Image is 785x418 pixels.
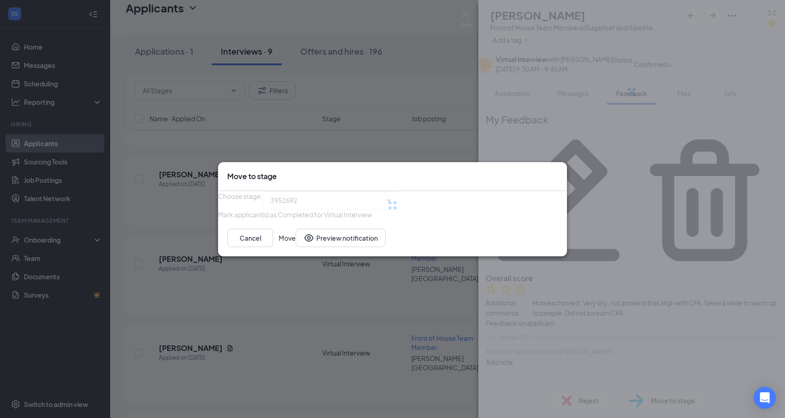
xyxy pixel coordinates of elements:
button: Preview notificationEye [296,229,386,247]
button: Cancel [227,229,273,247]
button: Move [279,229,296,247]
div: Open Intercom Messenger [754,387,776,409]
svg: Eye [303,232,314,243]
h3: Move to stage [227,171,277,181]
